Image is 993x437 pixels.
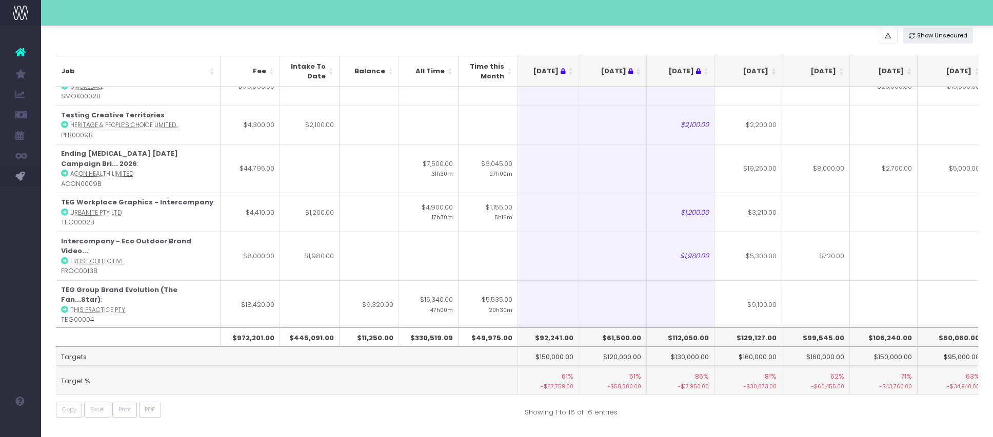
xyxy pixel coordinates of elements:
td: $1,155.00 [459,193,518,232]
th: Oct 25: activate to sort column ascending [782,56,850,87]
small: 27h00m [489,169,512,178]
small: 17h30m [432,212,453,221]
span: 62% [830,371,844,382]
small: 5h15m [494,212,512,221]
td: $1,200.00 [647,193,714,232]
th: Fee: activate to sort column ascending [221,56,280,87]
th: $112,050.00 [647,327,714,347]
td: $4,900.00 [399,193,459,232]
th: $445,091.00 [280,327,340,347]
td: $2,200.00 [714,106,782,144]
td: $8,000.00 [782,144,850,193]
small: -$43,760.00 [855,381,912,391]
strong: Intercompany - Eco Outdoor Brand Video... [61,236,191,256]
th: All Time: activate to sort column ascending [399,56,459,87]
th: $106,240.00 [850,327,918,347]
td: $2,700.00 [850,144,918,193]
th: Jun 25 : activate to sort column ascending [511,56,579,87]
td: : ACON0009B [56,144,221,193]
th: Sep 25: activate to sort column ascending [714,56,782,87]
span: 71% [901,371,912,382]
td: $150,000.00 [850,346,918,366]
small: -$30,873.00 [720,381,777,391]
th: $92,241.00 [511,327,579,347]
td: $5,300.00 [714,232,782,280]
small: -$34,940.00 [923,381,980,391]
td: $120,000.00 [579,346,647,366]
td: $9,320.00 [340,280,399,329]
td: Targets [56,346,518,366]
td: : TEG00004 [56,280,221,329]
td: $1,980.00 [647,232,714,280]
abbr: Smokeball [70,82,103,91]
td: $1,200.00 [280,193,340,232]
button: PDF [139,402,161,418]
th: $11,250.00 [340,327,399,347]
th: $330,519.09 [399,327,459,347]
span: Excel [90,405,105,414]
th: $99,545.00 [782,327,850,347]
th: $61,500.00 [579,327,647,347]
strong: Ending [MEDICAL_DATA] [DATE] Campaign Bri... 2026 [61,149,178,169]
td: $4,300.00 [221,106,280,144]
td: : FROC0013B [56,232,221,280]
span: 61% [562,371,573,382]
th: Balance: activate to sort column ascending [340,56,399,87]
td: $7,500.00 [399,144,459,193]
td: $95,000.00 [918,346,985,366]
td: $720.00 [782,232,850,280]
abbr: This Practice Pty [70,306,125,314]
td: $2,100.00 [647,106,714,144]
abbr: Heritage & People’s Choice Limited [70,121,179,129]
span: 81% [765,371,777,382]
button: Copy [56,402,83,418]
small: 20h30m [489,305,512,314]
td: $1,980.00 [280,232,340,280]
abbr: Frost Collective [70,257,124,265]
th: $60,060.00 [918,327,985,347]
span: 86% [695,371,709,382]
th: Nov 25: activate to sort column ascending [850,56,918,87]
button: Show Unsecured [903,28,974,44]
span: 51% [629,371,641,382]
small: 47h00m [430,305,453,314]
th: Job: activate to sort column ascending [56,56,221,87]
td: Target % [56,366,518,394]
button: Excel [84,402,110,418]
strong: TEG Workplace Graphics - Intercompany [61,197,213,207]
td: $5,535.00 [459,280,518,329]
img: images/default_profile_image.png [13,417,28,432]
td: $19,250.00 [714,144,782,193]
td: $150,000.00 [511,346,579,366]
td: $160,000.00 [714,346,782,366]
abbr: ACON Health Limited [70,170,133,178]
strong: Testing Creative Territories [61,110,165,120]
small: -$60,455.00 [787,381,844,391]
td: : PFB0009B [56,106,221,144]
th: Dec 25: activate to sort column ascending [918,56,985,87]
span: Print [118,405,131,414]
td: $130,000.00 [647,346,714,366]
button: Print [112,402,137,418]
small: 31h30m [431,169,453,178]
th: $972,201.00 [221,327,280,347]
strong: TEG Group Brand Evolution (The Fan...Star) [61,285,177,305]
abbr: Urbanite Pty Ltd [70,209,122,217]
td: $8,000.00 [221,232,280,280]
td: $2,100.00 [280,106,340,144]
td: $9,100.00 [714,280,782,329]
span: PDF [145,405,155,414]
span: Copy [62,405,76,414]
small: -$17,950.00 [652,381,709,391]
div: Showing 1 to 16 of 16 entries [525,402,618,418]
th: Aug 25 : activate to sort column ascending [647,56,714,87]
span: 63% [966,371,980,382]
small: -$58,500.00 [584,381,641,391]
td: $3,210.00 [714,193,782,232]
td: $44,795.00 [221,144,280,193]
td: : TEG0002B [56,193,221,232]
td: $6,045.00 [459,144,518,193]
td: $5,000.00 [918,144,985,193]
td: $160,000.00 [782,346,850,366]
td: $15,340.00 [399,280,459,329]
